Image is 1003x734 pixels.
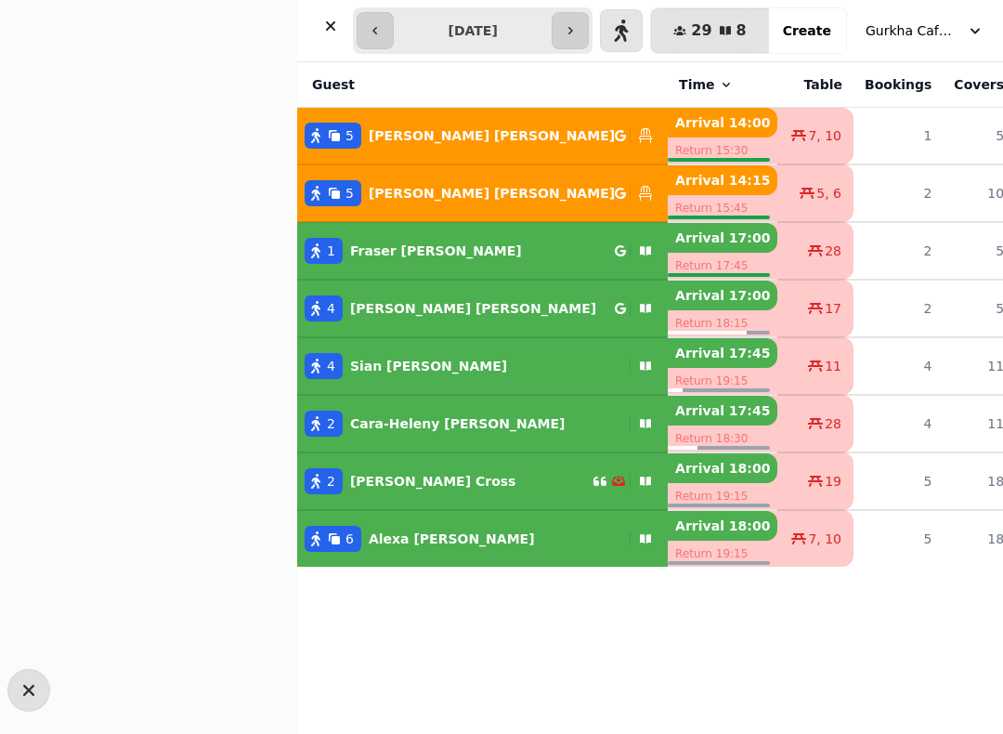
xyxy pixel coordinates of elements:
span: 11 [825,357,841,375]
button: 298 [651,8,768,53]
span: 28 [825,242,841,260]
p: Fraser [PERSON_NAME] [350,242,522,260]
td: 2 [853,222,943,280]
p: Arrival 14:15 [668,165,777,195]
span: Create [783,24,831,37]
p: Return 18:15 [668,310,777,336]
p: Return 19:15 [668,541,777,567]
td: 2 [853,280,943,337]
p: Return 19:15 [668,483,777,509]
span: 7, 10 [808,530,841,548]
button: Create [768,8,846,53]
button: Gurkha Cafe & Restauarant [854,14,996,47]
p: Arrival 17:00 [668,281,777,310]
span: 29 [691,23,711,38]
th: Table [777,62,853,108]
p: Arrival 17:45 [668,338,777,368]
td: 1 [853,108,943,165]
td: 4 [853,337,943,395]
span: 2 [327,414,335,433]
span: 19 [825,472,841,491]
span: 8 [736,23,747,38]
span: 4 [327,357,335,375]
td: 5 [853,452,943,510]
p: Alexa [PERSON_NAME] [369,530,535,548]
button: 2Cara-Heleny [PERSON_NAME] [297,401,668,446]
span: 5, 6 [816,184,841,203]
span: Time [679,75,714,94]
span: 1 [327,242,335,260]
button: 5[PERSON_NAME] [PERSON_NAME] [297,171,668,216]
span: Gurkha Cafe & Restauarant [866,21,958,40]
td: 4 [853,395,943,452]
p: Arrival 17:00 [668,223,777,253]
p: Cara-Heleny [PERSON_NAME] [350,414,566,433]
p: [PERSON_NAME] [PERSON_NAME] [369,126,615,145]
button: 4[PERSON_NAME] [PERSON_NAME] [297,286,668,331]
span: 2 [327,472,335,491]
button: 1Fraser [PERSON_NAME] [297,229,668,273]
p: Return 15:30 [668,138,777,164]
td: 5 [853,510,943,567]
p: Return 18:30 [668,426,777,452]
p: Arrival 18:00 [668,511,777,541]
p: [PERSON_NAME] Cross [350,472,516,491]
p: [PERSON_NAME] [PERSON_NAME] [369,184,615,203]
button: Time [679,75,733,94]
p: Return 15:45 [668,195,777,221]
span: 17 [825,299,841,318]
span: 28 [825,414,841,433]
p: Arrival 14:00 [668,108,777,138]
p: [PERSON_NAME] [PERSON_NAME] [350,299,596,318]
td: 2 [853,164,943,222]
p: Arrival 17:45 [668,396,777,426]
p: Return 19:15 [668,368,777,394]
button: 2[PERSON_NAME] Cross [297,459,668,504]
button: 6Alexa [PERSON_NAME] [297,517,668,561]
span: 6 [345,530,354,548]
p: Arrival 18:00 [668,453,777,483]
span: 4 [327,299,335,318]
p: Sian [PERSON_NAME] [350,357,507,375]
button: 5[PERSON_NAME] [PERSON_NAME] [297,113,668,158]
button: 4Sian [PERSON_NAME] [297,344,668,388]
th: Bookings [853,62,943,108]
span: 5 [345,184,354,203]
p: Return 17:45 [668,253,777,279]
th: Guest [297,62,668,108]
span: 7, 10 [808,126,841,145]
span: 5 [345,126,354,145]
